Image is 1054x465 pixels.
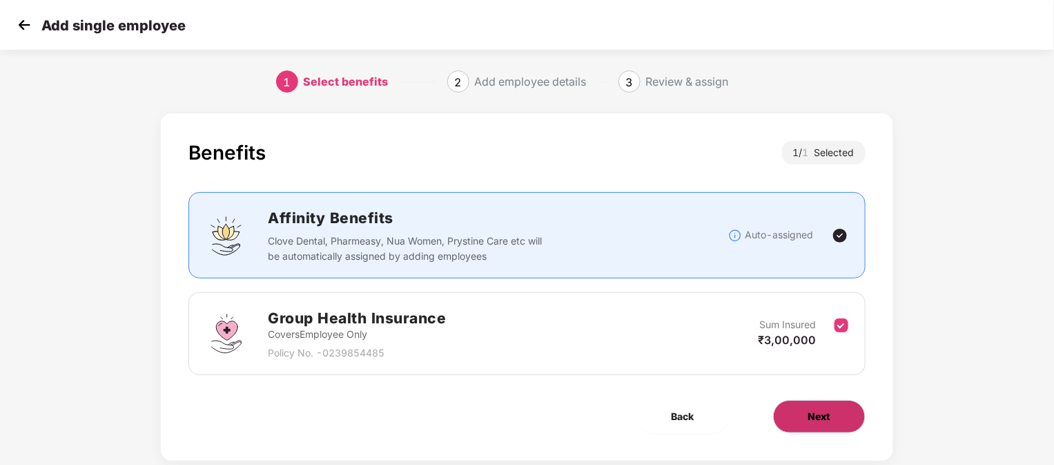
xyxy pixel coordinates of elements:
[284,75,291,89] span: 1
[832,227,848,244] img: svg+xml;base64,PHN2ZyBpZD0iVGljay0yNHgyNCIgeG1sbnM9Imh0dHA6Ly93d3cudzMub3JnLzIwMDAvc3ZnIiB3aWR0aD...
[773,400,866,433] button: Next
[268,234,544,264] p: Clove Dental, Pharmeasy, Nua Women, Prystine Care etc will be automatically assigned by adding em...
[14,15,35,35] img: svg+xml;base64,PHN2ZyB4bWxucz0iaHR0cDovL3d3dy53My5vcmcvMjAwMC9zdmciIHdpZHRoPSIzMCIgaGVpZ2h0PSIzMC...
[41,17,186,34] p: Add single employee
[268,207,728,229] h2: Affinity Benefits
[760,317,817,332] p: Sum Insured
[728,229,742,243] img: svg+xml;base64,PHN2ZyBpZD0iSW5mb18tXzMyeDMyIiBkYXRhLW5hbWU9IkluZm8gLSAzMngzMiIgeG1sbnM9Imh0dHA6Ly...
[672,409,694,424] span: Back
[745,227,814,243] p: Auto-assigned
[304,70,389,93] div: Select benefits
[782,141,866,164] div: 1 / Selected
[637,400,729,433] button: Back
[803,146,814,158] span: 1
[475,70,587,93] div: Add employee details
[206,313,247,354] img: svg+xml;base64,PHN2ZyBpZD0iR3JvdXBfSGVhbHRoX0luc3VyYW5jZSIgZGF0YS1uYW1lPSJHcm91cCBIZWFsdGggSW5zdX...
[626,75,633,89] span: 3
[808,409,830,424] span: Next
[759,333,817,347] span: ₹3,00,000
[268,327,446,342] p: Covers Employee Only
[206,215,247,256] img: svg+xml;base64,PHN2ZyBpZD0iQWZmaW5pdHlfQmVuZWZpdHMiIGRhdGEtbmFtZT0iQWZmaW5pdHkgQmVuZWZpdHMiIHhtbG...
[268,345,446,361] p: Policy No. - 0239854485
[268,307,446,330] h2: Group Health Insurance
[646,70,729,93] div: Review & assign
[455,75,462,89] span: 2
[188,141,266,164] div: Benefits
